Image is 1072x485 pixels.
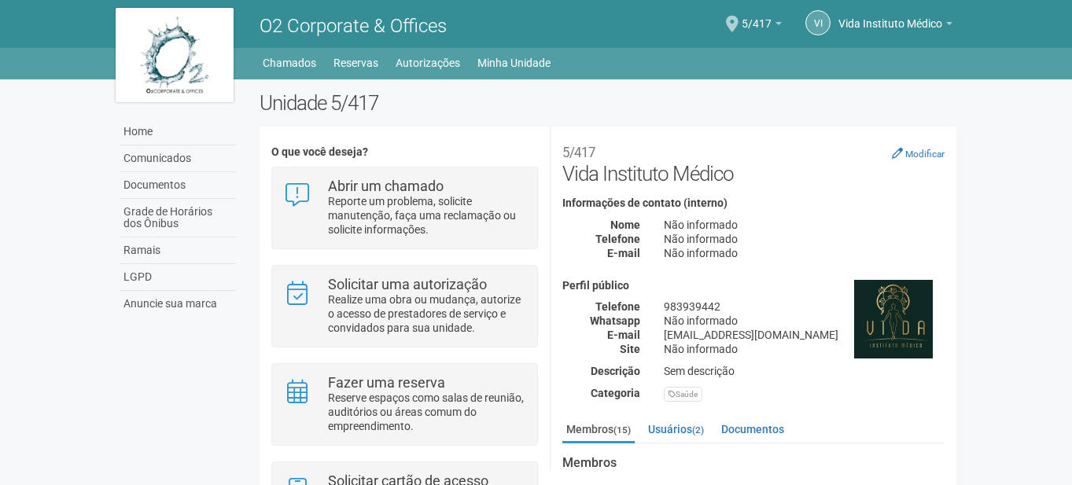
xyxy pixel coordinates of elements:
[595,300,640,313] strong: Telefone
[562,145,595,160] small: 5/417
[590,314,640,327] strong: Whatsapp
[271,146,538,158] h4: O que você deseja?
[260,15,447,37] span: O2 Corporate & Offices
[562,280,945,292] h4: Perfil público
[692,424,704,435] small: (2)
[562,417,635,443] a: Membros(15)
[260,91,957,115] h2: Unidade 5/417
[652,299,956,314] div: 983939442
[838,20,952,32] a: Vida Instituto Médico
[591,387,640,399] strong: Categoria
[120,264,236,291] a: LGPD
[905,149,945,160] small: Modificar
[116,8,234,102] img: logo.jpg
[892,147,945,160] a: Modificar
[854,280,933,358] img: business.png
[595,233,640,245] strong: Telefone
[120,119,236,145] a: Home
[591,365,640,377] strong: Descrição
[562,138,945,186] h2: Vida Instituto Médico
[328,391,525,433] p: Reserve espaços como salas de reunião, auditórios ou áreas comum do empreendimento.
[120,199,236,237] a: Grade de Horários dos Ônibus
[607,329,640,341] strong: E-mail
[562,197,945,209] h4: Informações de contato (interno)
[652,218,956,232] div: Não informado
[333,52,378,74] a: Reservas
[717,417,788,441] a: Documentos
[120,237,236,264] a: Ramais
[652,246,956,260] div: Não informado
[284,376,525,433] a: Fazer uma reserva Reserve espaços como salas de reunião, auditórios ou áreas comum do empreendime...
[742,20,782,32] a: 5/417
[328,178,444,194] strong: Abrir um chamado
[664,387,702,402] div: Saúde
[562,456,945,470] strong: Membros
[120,291,236,317] a: Anuncie sua marca
[263,52,316,74] a: Chamados
[652,342,956,356] div: Não informado
[328,194,525,237] p: Reporte um problema, solicite manutenção, faça uma reclamação ou solicite informações.
[652,232,956,246] div: Não informado
[838,2,942,30] span: Vida Instituto Médico
[644,417,708,441] a: Usuários(2)
[477,52,551,74] a: Minha Unidade
[613,424,631,435] small: (15)
[652,328,956,342] div: [EMAIL_ADDRESS][DOMAIN_NAME]
[742,2,772,30] span: 5/417
[610,219,640,231] strong: Nome
[620,343,640,355] strong: Site
[284,277,525,335] a: Solicitar uma autorização Realize uma obra ou mudança, autorize o acesso de prestadores de serviç...
[652,364,956,378] div: Sem descrição
[396,52,460,74] a: Autorizações
[328,374,445,391] strong: Fazer uma reserva
[284,179,525,237] a: Abrir um chamado Reporte um problema, solicite manutenção, faça uma reclamação ou solicite inform...
[120,172,236,199] a: Documentos
[328,276,487,292] strong: Solicitar uma autorização
[328,292,525,335] p: Realize uma obra ou mudança, autorize o acesso de prestadores de serviço e convidados para sua un...
[805,10,831,35] a: VI
[120,145,236,172] a: Comunicados
[652,314,956,328] div: Não informado
[607,247,640,259] strong: E-mail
